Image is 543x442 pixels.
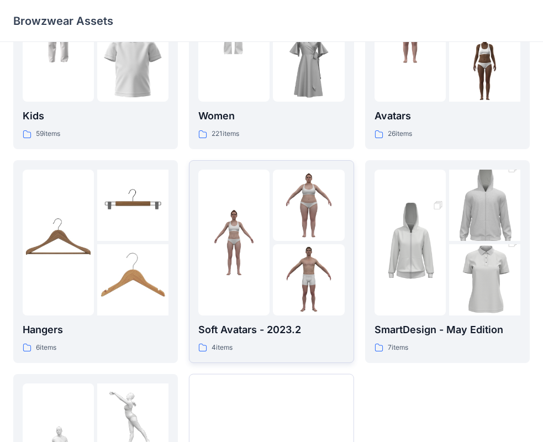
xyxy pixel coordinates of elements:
p: 7 items [388,342,408,354]
p: 59 items [36,128,60,140]
p: Kids [23,108,168,124]
p: Avatars [375,108,520,124]
img: folder 3 [273,244,344,315]
p: 4 items [212,342,233,354]
img: folder 2 [449,152,520,259]
img: folder 2 [97,170,168,241]
img: folder 3 [449,30,520,102]
p: 6 items [36,342,56,354]
p: Browzwear Assets [13,13,113,29]
img: folder 3 [273,30,344,102]
img: folder 1 [23,207,94,278]
img: folder 3 [97,244,168,315]
p: 221 items [212,128,239,140]
p: SmartDesign - May Edition [375,322,520,338]
img: folder 3 [449,227,520,334]
p: Soft Avatars - 2023.2 [198,322,344,338]
a: folder 1folder 2folder 3Soft Avatars - 2023.24items [189,160,354,363]
p: Women [198,108,344,124]
a: folder 1folder 2folder 3Hangers6items [13,160,178,363]
img: folder 1 [198,207,270,278]
p: Hangers [23,322,168,338]
p: 26 items [388,128,412,140]
img: folder 3 [97,30,168,102]
a: folder 1folder 2folder 3SmartDesign - May Edition7items [365,160,530,363]
img: folder 2 [273,170,344,241]
img: folder 1 [375,189,446,296]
